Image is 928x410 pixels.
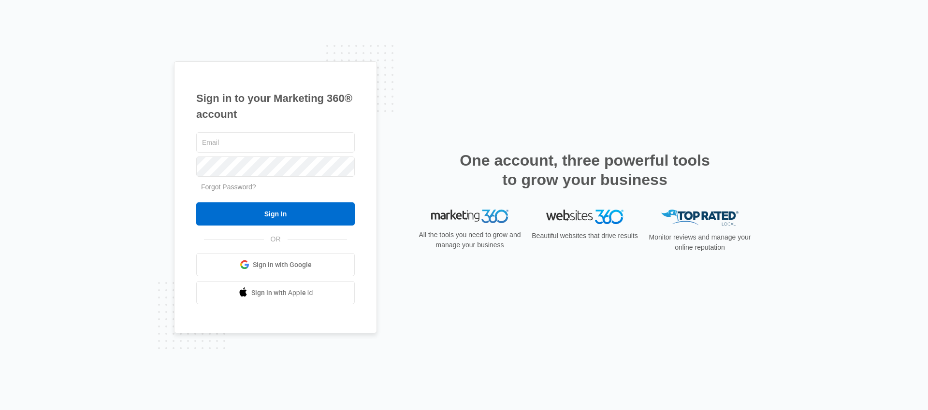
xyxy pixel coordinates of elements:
[196,90,355,122] h1: Sign in to your Marketing 360® account
[646,232,754,253] p: Monitor reviews and manage your online reputation
[196,253,355,276] a: Sign in with Google
[201,183,256,191] a: Forgot Password?
[431,210,508,223] img: Marketing 360
[196,132,355,153] input: Email
[416,230,524,250] p: All the tools you need to grow and manage your business
[531,231,639,241] p: Beautiful websites that drive results
[264,234,288,244] span: OR
[546,210,623,224] img: Websites 360
[196,202,355,226] input: Sign In
[196,281,355,304] a: Sign in with Apple Id
[457,151,713,189] h2: One account, three powerful tools to grow your business
[253,260,312,270] span: Sign in with Google
[251,288,313,298] span: Sign in with Apple Id
[661,210,739,226] img: Top Rated Local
